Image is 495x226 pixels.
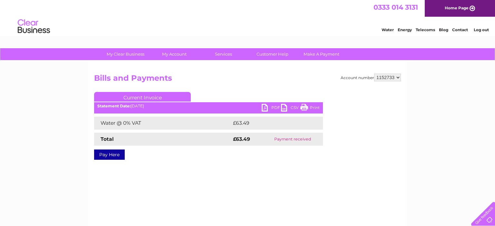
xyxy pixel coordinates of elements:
[341,74,401,81] div: Account number
[17,17,50,36] img: logo.png
[416,27,435,32] a: Telecoms
[94,92,191,102] a: Current Invoice
[246,48,299,60] a: Customer Help
[101,136,114,142] strong: Total
[148,48,201,60] a: My Account
[281,104,300,113] a: CSV
[382,27,394,32] a: Water
[96,4,400,31] div: Clear Business is a trading name of Verastar Limited (registered in [GEOGRAPHIC_DATA] No. 3667643...
[295,48,348,60] a: Make A Payment
[233,136,250,142] strong: £63.49
[262,104,281,113] a: PDF
[99,48,152,60] a: My Clear Business
[374,3,418,11] a: 0333 014 3131
[94,74,401,86] h2: Bills and Payments
[94,149,125,160] a: Pay Here
[452,27,468,32] a: Contact
[300,104,320,113] a: Print
[197,48,250,60] a: Services
[398,27,412,32] a: Energy
[94,104,323,108] div: [DATE]
[94,117,231,130] td: Water @ 0% VAT
[262,133,323,146] td: Payment received
[439,27,448,32] a: Blog
[97,104,131,108] b: Statement Date:
[231,117,310,130] td: £63.49
[474,27,489,32] a: Log out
